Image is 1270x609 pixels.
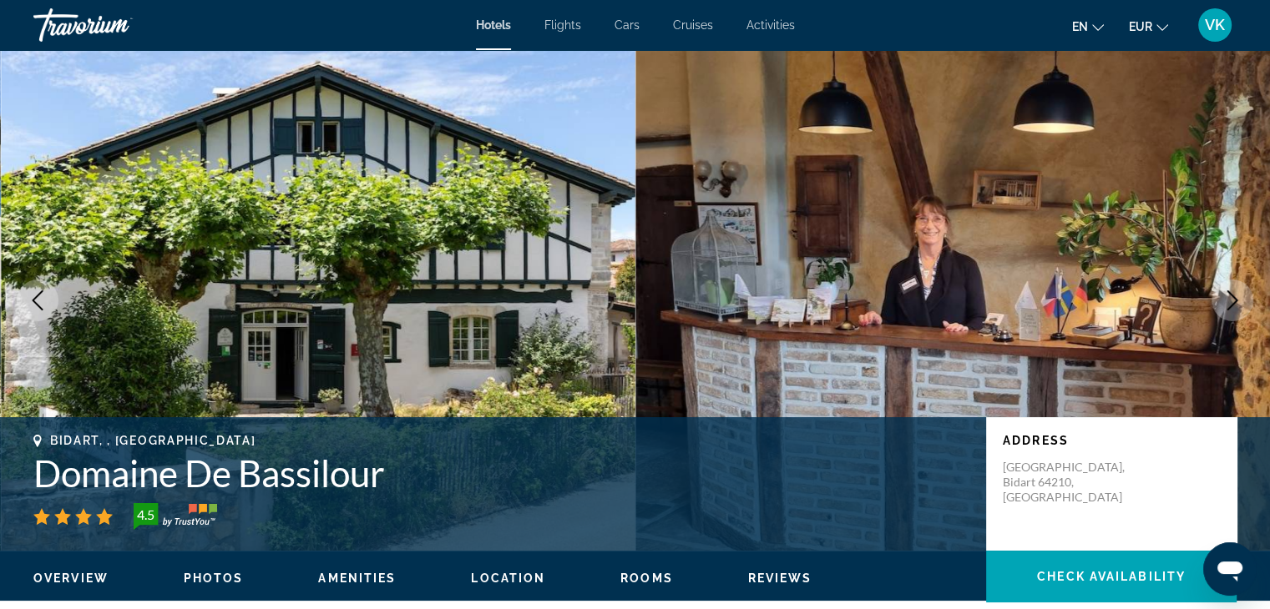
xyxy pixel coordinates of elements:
[17,279,58,321] button: Previous image
[544,18,581,32] a: Flights
[318,571,396,585] span: Amenities
[748,571,812,585] span: Reviews
[476,18,511,32] a: Hotels
[33,3,200,47] a: Travorium
[1205,17,1225,33] span: VK
[1072,14,1104,38] button: Change language
[471,571,545,585] span: Location
[1037,570,1186,583] span: Check Availability
[620,571,673,586] button: Rooms
[746,18,795,32] a: Activities
[318,571,396,586] button: Amenities
[986,551,1237,602] button: Check Availability
[50,434,256,447] span: Bidart, , [GEOGRAPHIC_DATA]
[1193,8,1237,43] button: User Menu
[1212,279,1253,321] button: Next image
[615,18,640,32] a: Cars
[673,18,713,32] a: Cruises
[748,571,812,586] button: Reviews
[134,503,217,530] img: trustyou-badge-hor.svg
[1129,14,1168,38] button: Change currency
[1003,434,1220,447] p: Address
[1203,542,1257,596] iframe: Кнопка запуска окна обмена сообщениями
[33,571,109,586] button: Overview
[471,571,545,586] button: Location
[620,571,673,585] span: Rooms
[1072,20,1088,33] span: en
[1003,460,1136,505] p: [GEOGRAPHIC_DATA], Bidart 64210, [GEOGRAPHIC_DATA]
[33,571,109,585] span: Overview
[184,571,244,585] span: Photos
[33,451,969,495] h1: Domaine De Bassilour
[1129,20,1152,33] span: EUR
[129,505,162,525] div: 4.5
[184,571,244,586] button: Photos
